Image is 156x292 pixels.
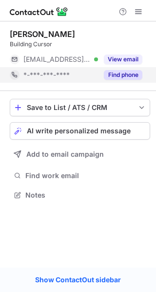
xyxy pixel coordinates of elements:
[10,169,150,182] button: Find work email
[10,188,150,202] button: Notes
[25,191,146,200] span: Notes
[10,146,150,163] button: Add to email campaign
[10,99,150,116] button: save-profile-one-click
[10,40,150,49] div: Building Cursor
[23,55,91,64] span: [EMAIL_ADDRESS][DOMAIN_NAME]
[25,171,146,180] span: Find work email
[104,70,142,80] button: Reveal Button
[10,29,75,39] div: [PERSON_NAME]
[26,150,104,158] span: Add to email campaign
[27,127,131,135] span: AI write personalized message
[27,104,133,111] div: Save to List / ATS / CRM
[10,122,150,140] button: AI write personalized message
[104,55,142,64] button: Reveal Button
[10,6,68,18] img: ContactOut v5.3.10
[25,273,131,287] a: Show ContactOut sidebar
